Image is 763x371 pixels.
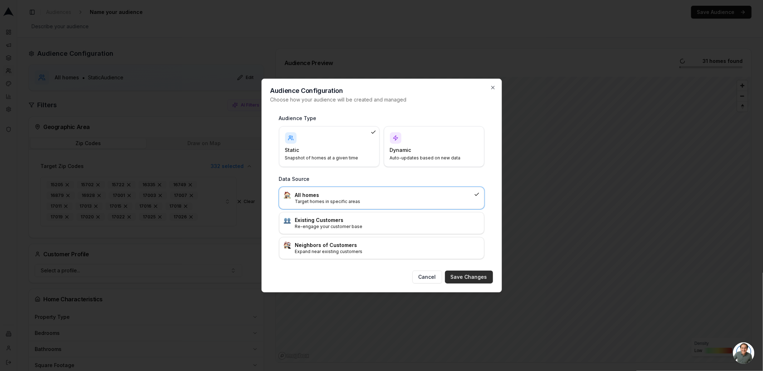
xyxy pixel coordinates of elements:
button: Save Changes [445,271,493,283]
p: Snapshot of homes at a given time [285,155,365,161]
div: DynamicAuto-updates based on new data [384,126,484,167]
h3: Audience Type [279,115,484,122]
h2: Audience Configuration [270,88,493,94]
h4: Static [285,147,365,154]
img: :house: [284,192,291,199]
p: Choose how your audience will be created and managed [270,96,493,103]
h3: Data Source [279,175,484,183]
h3: Existing Customers [295,217,480,224]
p: Re-engage your customer base [295,224,480,229]
div: :house_buildings:Neighbors of CustomersExpand near existing customers [279,237,484,259]
h3: All homes [295,192,471,199]
p: Expand near existing customers [295,249,480,254]
p: Target homes in specific areas [295,199,471,204]
div: :house:All homesTarget homes in specific areas [279,187,484,209]
img: :house_buildings: [284,242,291,249]
h3: Neighbors of Customers [295,242,480,249]
img: :busts_in_silhouette: [284,217,291,224]
p: Auto-updates based on new data [390,155,470,161]
h4: Dynamic [390,147,470,154]
button: Cancel [412,271,442,283]
div: :busts_in_silhouette:Existing CustomersRe-engage your customer base [279,212,484,234]
div: StaticSnapshot of homes at a given time [279,126,380,167]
